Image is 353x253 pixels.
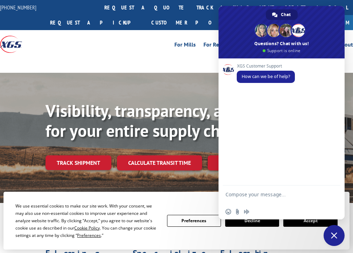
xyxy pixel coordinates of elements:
b: Visibility, transparency, and control for your entire supply chain. [46,100,296,142]
span: Preferences [77,232,101,238]
a: Request a pickup [45,15,146,30]
a: Track shipment [46,155,111,170]
button: Accept [283,215,337,227]
span: How can we be of help? [242,73,290,79]
textarea: Compose your message... [226,191,322,204]
span: Send a file [235,209,240,215]
button: Decline [225,215,279,227]
span: Chat [281,9,291,20]
a: XGS ASSISTANT [208,155,268,170]
div: Close chat [324,225,345,246]
span: Insert an emoji [226,209,231,215]
a: For Mills [174,42,196,50]
a: For Retailers [203,42,234,50]
a: About [338,42,353,50]
a: Calculate transit time [117,155,202,170]
span: Audio message [244,209,249,215]
span: Cookie Policy [74,225,100,231]
div: Chat [266,9,298,20]
span: XGS Customer Support [237,64,295,69]
button: Preferences [167,215,221,227]
div: We use essential cookies to make our site work. With your consent, we may also use non-essential ... [15,202,158,239]
div: Cookie Consent Prompt [4,192,349,250]
a: Customer Portal [146,15,237,30]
